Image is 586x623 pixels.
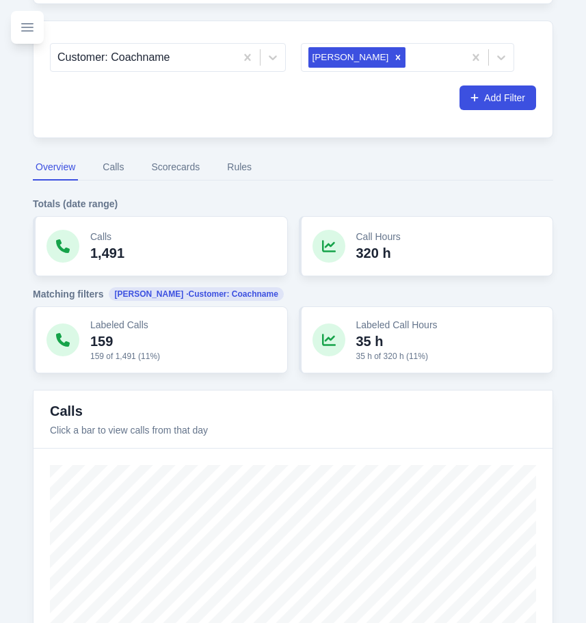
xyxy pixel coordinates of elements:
[90,243,124,263] p: 1,491
[460,85,536,110] button: Add Filter
[356,332,438,351] p: 35 h
[356,243,401,263] p: 320 h
[356,230,401,243] p: Call Hours
[33,155,78,181] button: Overview
[11,11,44,44] button: Toggle sidebar
[224,155,254,181] button: Rules
[390,47,405,68] div: Remove Rahja
[308,47,391,68] div: [PERSON_NAME]
[186,289,278,300] span: · Customer: Coachname
[33,287,553,301] h4: Matching filters
[33,197,553,211] h4: Totals (date range)
[50,401,208,421] h3: Calls
[90,332,160,351] p: 159
[90,318,160,332] p: Labeled Calls
[50,423,208,437] p: Click a bar to view calls from that day
[356,351,438,362] p: 35 h of 320 h (11%)
[356,318,438,332] p: Labeled Call Hours
[90,351,160,362] p: 159 of 1,491 (11%)
[100,155,126,181] button: Calls
[109,287,283,301] span: [PERSON_NAME]
[148,155,202,181] button: Scorecards
[90,230,124,243] p: Calls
